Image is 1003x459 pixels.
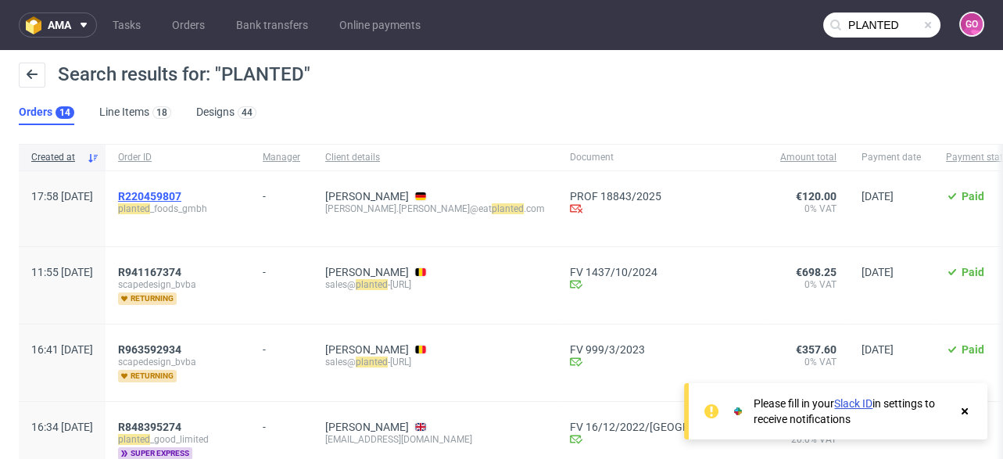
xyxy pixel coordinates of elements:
a: Online payments [330,13,430,38]
span: Paid [962,266,984,278]
span: 16:41 [DATE] [31,343,93,356]
a: FV 1437/10/2024 [570,266,755,278]
span: 0% VAT [780,356,836,368]
div: 44 [242,107,253,118]
span: [DATE] [862,190,894,203]
span: [DATE] [862,266,894,278]
div: - [263,414,300,433]
span: Amount total [780,151,836,164]
a: R220459807 [118,190,184,203]
span: Paid [962,190,984,203]
span: Payment date [862,151,921,164]
span: 11:55 [DATE] [31,266,93,278]
span: [DATE] [862,343,894,356]
a: Tasks [103,13,150,38]
a: Orders [163,13,214,38]
div: 18 [156,107,167,118]
span: €120.00 [796,190,836,203]
span: Order ID [118,151,238,164]
a: [PERSON_NAME] [325,266,409,278]
span: 16:34 [DATE] [31,421,93,433]
span: €357.60 [796,343,836,356]
span: scapedesign_bvba [118,278,238,291]
mark: planted [356,279,388,290]
span: returning [118,370,177,382]
mark: planted [492,203,524,214]
span: Manager [263,151,300,164]
button: ama [19,13,97,38]
span: Client details [325,151,545,164]
span: R941167374 [118,266,181,278]
a: PROF 18843/2025 [570,190,755,203]
div: 14 [59,107,70,118]
span: scapedesign_bvba [118,356,238,368]
span: Search results for: "PLANTED" [58,63,310,85]
div: sales@ -[URL] [325,278,545,291]
span: returning [118,292,177,305]
span: Document [570,151,755,164]
span: Created at [31,151,81,164]
span: 0% VAT [780,203,836,215]
div: [PERSON_NAME].[PERSON_NAME]@eat .com [325,203,545,215]
span: €698.25 [796,266,836,278]
a: [PERSON_NAME] [325,190,409,203]
span: R220459807 [118,190,181,203]
span: R848395274 [118,421,181,433]
a: FV 16/12/2022/[GEOGRAPHIC_DATA] [570,421,755,433]
div: - [263,260,300,278]
a: Slack ID [834,397,872,410]
div: - [263,184,300,203]
span: 17:58 [DATE] [31,190,93,203]
div: - [263,337,300,356]
span: _good_limited [118,433,238,446]
span: 20.0% VAT [780,433,836,446]
span: ama [48,20,71,30]
span: R963592934 [118,343,181,356]
img: Slack [730,403,746,419]
span: _foods_gmbh [118,203,238,215]
mark: planted [118,203,150,214]
div: sales@ -[URL] [325,356,545,368]
span: 0% VAT [780,278,836,291]
a: Line Items18 [99,100,171,125]
span: Paid [962,343,984,356]
a: R941167374 [118,266,184,278]
a: [PERSON_NAME] [325,421,409,433]
a: [PERSON_NAME] [325,343,409,356]
a: R963592934 [118,343,184,356]
a: Orders14 [19,100,74,125]
mark: planted [356,357,388,368]
a: R848395274 [118,421,184,433]
mark: planted [118,434,150,445]
a: Bank transfers [227,13,317,38]
img: logo [26,16,48,34]
figcaption: GO [961,13,983,35]
div: [EMAIL_ADDRESS][DOMAIN_NAME] [325,433,545,446]
a: FV 999/3/2023 [570,343,755,356]
div: Please fill in your in settings to receive notifications [754,396,950,427]
a: Designs44 [196,100,256,125]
